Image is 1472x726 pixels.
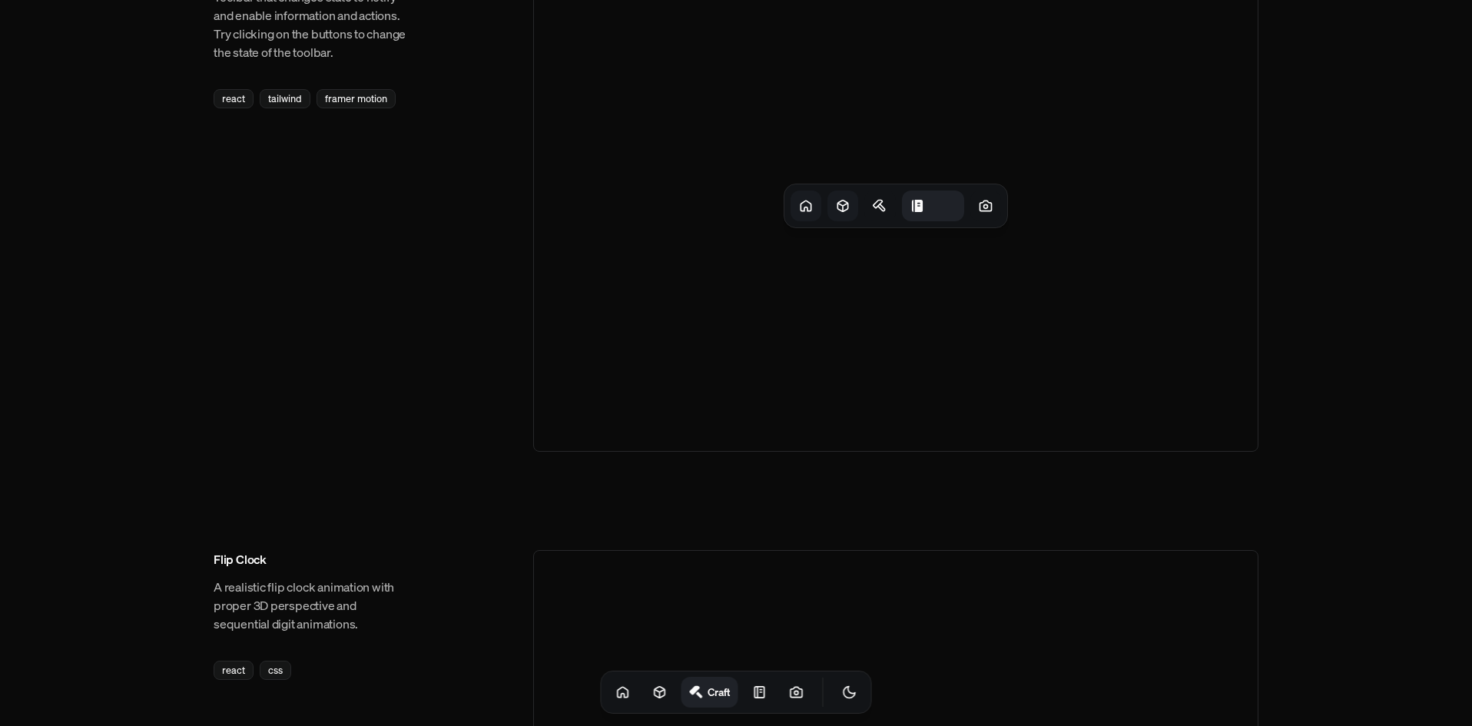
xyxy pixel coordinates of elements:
[708,685,731,699] h1: Craft
[834,677,865,708] button: Toggle Theme
[214,578,410,633] p: A realistic flip clock animation with proper 3D perspective and sequential digit animations.
[214,89,254,108] div: react
[260,89,310,108] div: tailwind
[214,661,254,680] div: react
[260,661,291,680] div: css
[317,89,396,108] div: framer motion
[214,550,410,569] h3: Flip Clock
[681,677,738,708] a: Craft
